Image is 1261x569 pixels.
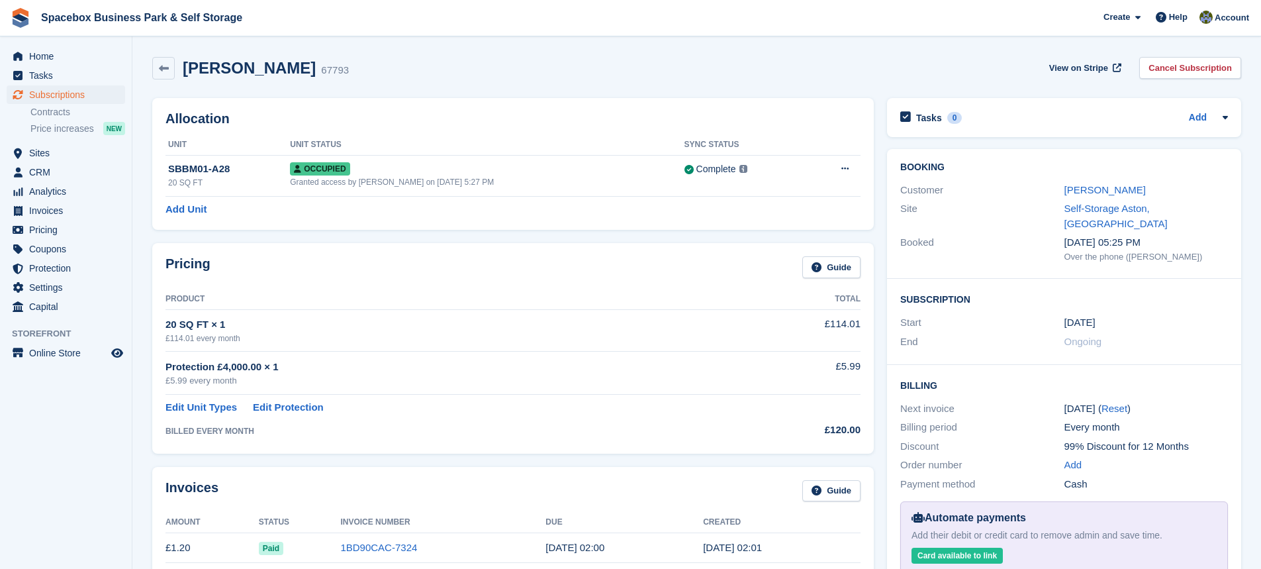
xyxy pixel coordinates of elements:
[29,163,109,181] span: CRM
[732,423,861,438] div: £120.00
[7,144,125,162] a: menu
[259,512,341,533] th: Status
[900,335,1064,350] div: End
[1064,315,1096,331] time: 2025-01-08 01:00:00 UTC
[290,176,684,188] div: Granted access by [PERSON_NAME] on [DATE] 5:27 PM
[30,123,94,135] span: Price increases
[1064,458,1082,473] a: Add
[1064,250,1228,264] div: Over the phone ([PERSON_NAME])
[1064,477,1228,492] div: Cash
[1199,11,1213,24] img: sahil
[1064,203,1168,229] a: Self-Storage Aston, [GEOGRAPHIC_DATA]
[732,309,861,351] td: £114.01
[900,315,1064,331] div: Start
[290,162,350,176] span: Occupied
[1064,420,1228,435] div: Every month
[900,458,1064,473] div: Order number
[103,122,125,135] div: NEW
[29,85,109,104] span: Subscriptions
[7,297,125,316] a: menu
[165,480,218,502] h2: Invoices
[165,111,861,127] h2: Allocation
[911,529,1217,543] div: Add their debit or credit card to remove admin and save time.
[259,542,283,555] span: Paid
[802,256,861,278] a: Guide
[545,542,604,553] time: 2025-08-09 01:00:00 UTC
[900,201,1064,231] div: Site
[703,542,762,553] time: 2025-08-08 01:01:05 UTC
[165,374,732,388] div: £5.99 every month
[1189,111,1207,126] a: Add
[900,235,1064,263] div: Booked
[947,112,962,124] div: 0
[900,162,1228,173] h2: Booking
[29,47,109,66] span: Home
[911,510,1217,526] div: Automate payments
[29,259,109,278] span: Protection
[30,106,125,119] a: Contracts
[321,63,349,78] div: 67793
[29,144,109,162] span: Sites
[7,163,125,181] a: menu
[30,121,125,136] a: Price increases NEW
[7,221,125,239] a: menu
[7,278,125,297] a: menu
[1064,184,1146,195] a: [PERSON_NAME]
[900,477,1064,492] div: Payment method
[1064,336,1102,347] span: Ongoing
[1103,11,1130,24] span: Create
[900,401,1064,417] div: Next invoice
[29,221,109,239] span: Pricing
[1064,401,1228,417] div: [DATE] ( )
[545,512,703,533] th: Due
[7,201,125,220] a: menu
[7,47,125,66] a: menu
[739,165,747,173] img: icon-info-grey-7440780725fd019a000dd9b08b2336e03edf1995a4989e88bcd33f0948082b44.svg
[165,202,207,217] a: Add Unit
[916,112,942,124] h2: Tasks
[1139,57,1241,79] a: Cancel Subscription
[168,177,290,189] div: 20 SQ FT
[165,400,237,415] a: Edit Unit Types
[340,512,545,533] th: Invoice Number
[7,66,125,85] a: menu
[109,345,125,361] a: Preview store
[183,59,316,77] h2: [PERSON_NAME]
[1215,11,1249,25] span: Account
[290,134,684,156] th: Unit Status
[165,317,732,333] div: 20 SQ FT × 1
[29,240,109,258] span: Coupons
[29,182,109,201] span: Analytics
[900,439,1064,454] div: Discount
[7,259,125,278] a: menu
[900,420,1064,435] div: Billing period
[29,278,109,297] span: Settings
[696,162,736,176] div: Complete
[253,400,324,415] a: Edit Protection
[29,297,109,316] span: Capital
[340,542,417,553] a: 1BD90CAC-7324
[7,240,125,258] a: menu
[165,134,290,156] th: Unit
[165,333,732,344] div: £114.01 every month
[703,512,861,533] th: Created
[7,85,125,104] a: menu
[168,162,290,177] div: SBBM01-A28
[684,134,807,156] th: Sync Status
[1064,439,1228,454] div: 99% Discount for 12 Months
[165,289,732,310] th: Product
[36,7,248,28] a: Spacebox Business Park & Self Storage
[900,378,1228,391] h2: Billing
[7,344,125,362] a: menu
[7,182,125,201] a: menu
[11,8,30,28] img: stora-icon-8386f47178a22dfd0bd8f6a31ec36ba5ce8667c1dd55bd0f319d3a0aa187defe.svg
[1101,403,1127,414] a: Reset
[29,201,109,220] span: Invoices
[165,512,259,533] th: Amount
[165,360,732,375] div: Protection £4,000.00 × 1
[165,425,732,437] div: BILLED EVERY MONTH
[12,327,132,340] span: Storefront
[911,548,1003,564] div: Card available to link
[29,344,109,362] span: Online Store
[732,352,861,395] td: £5.99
